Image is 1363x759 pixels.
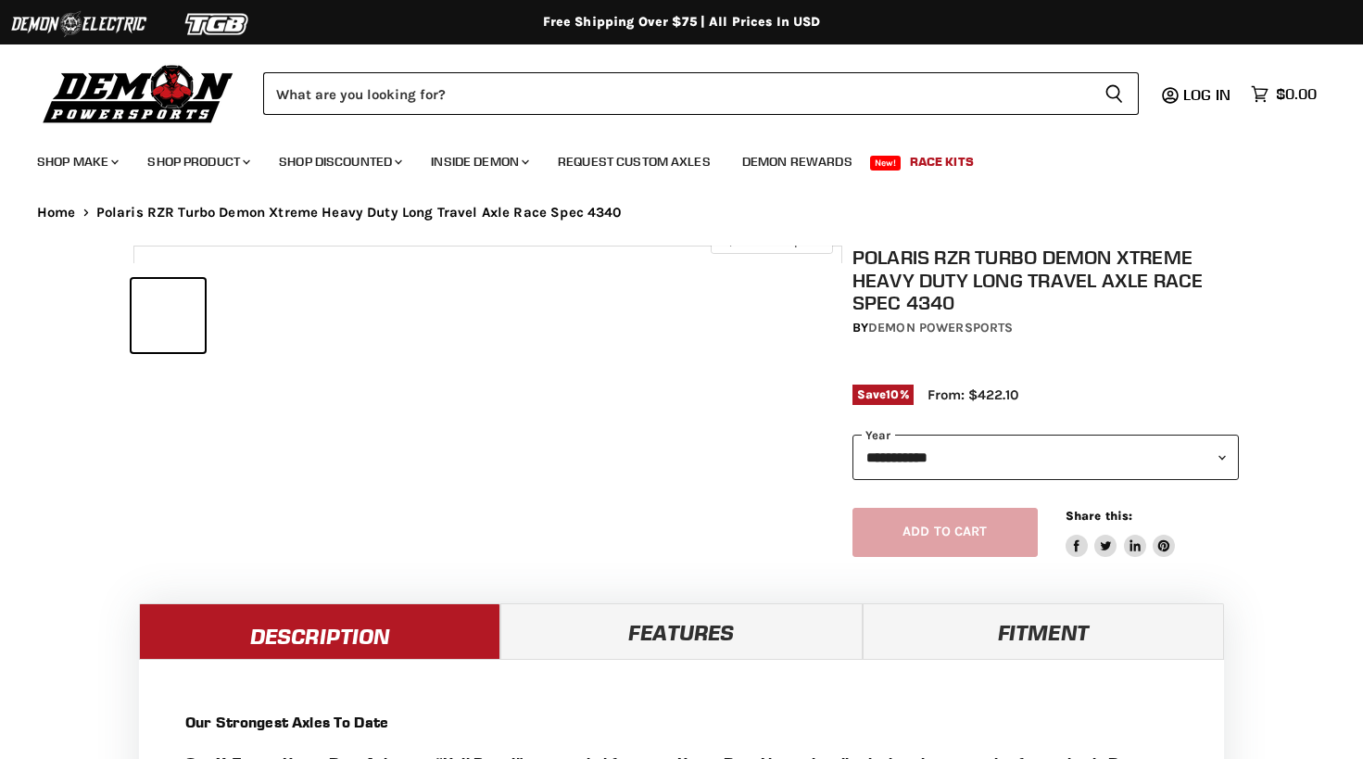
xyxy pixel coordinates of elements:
[96,205,622,221] span: Polaris RZR Turbo Demon Xtreme Heavy Duty Long Travel Axle Race Spec 4340
[132,279,205,352] button: IMAGE thumbnail
[1090,72,1139,115] button: Search
[37,205,76,221] a: Home
[500,603,862,659] a: Features
[23,143,130,181] a: Shop Make
[928,386,1018,403] span: From: $422.10
[852,246,1239,314] h1: Polaris RZR Turbo Demon Xtreme Heavy Duty Long Travel Axle Race Spec 4340
[9,6,148,42] img: Demon Electric Logo 2
[133,143,261,181] a: Shop Product
[870,156,902,171] span: New!
[863,603,1224,659] a: Fitment
[868,320,1013,335] a: Demon Powersports
[852,318,1239,338] div: by
[1183,85,1230,104] span: Log in
[263,72,1090,115] input: Search
[852,435,1239,480] select: year
[265,143,413,181] a: Shop Discounted
[37,60,240,126] img: Demon Powersports
[139,603,500,659] a: Description
[720,234,823,247] span: Click to expand
[417,143,540,181] a: Inside Demon
[263,72,1139,115] form: Product
[728,143,866,181] a: Demon Rewards
[148,6,287,42] img: TGB Logo 2
[1175,86,1242,103] a: Log in
[896,143,988,181] a: Race Kits
[23,135,1312,181] ul: Main menu
[544,143,725,181] a: Request Custom Axles
[852,385,914,405] span: Save %
[886,387,899,401] span: 10
[1276,85,1317,103] span: $0.00
[1242,81,1326,108] a: $0.00
[1066,508,1176,557] aside: Share this:
[1066,509,1132,523] span: Share this:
